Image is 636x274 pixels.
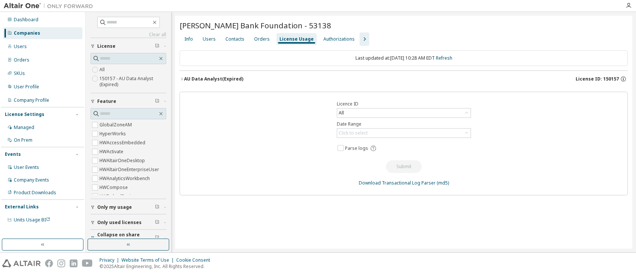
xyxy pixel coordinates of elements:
div: Last updated at: [DATE] 10:28 AM EDT [180,50,628,66]
label: HWAltairOneEnterpriseUser [99,165,161,174]
span: [PERSON_NAME] Bank Foundation - 53138 [180,20,331,31]
div: Company Events [14,177,49,183]
div: Contacts [225,36,244,42]
img: youtube.svg [82,259,93,267]
span: License ID: 150157 [576,76,619,82]
span: Units Usage BI [14,217,50,223]
img: facebook.svg [45,259,53,267]
span: Parse logs [345,145,368,151]
div: Users [203,36,216,42]
label: Date Range [337,121,471,127]
div: User Profile [14,84,39,90]
label: HWActivate [99,147,125,156]
div: Cookie Consent [176,257,215,263]
div: SKUs [14,70,25,76]
button: Submit [386,160,422,173]
div: Company Profile [14,97,49,103]
div: Click to select [337,129,471,138]
button: Only my usage [91,199,166,215]
a: Download Transactional Log Parser [359,180,436,186]
button: License [91,38,166,54]
div: Authorizations [323,36,355,42]
label: HWAnalyticsWorkbench [99,174,151,183]
div: Privacy [99,257,121,263]
span: Feature [97,98,116,104]
div: License Settings [5,111,44,117]
div: Info [184,36,193,42]
span: Clear filter [155,235,159,241]
div: User Events [14,164,39,170]
label: HWAccessEmbedded [99,138,147,147]
div: Click to select [339,130,368,136]
div: Users [14,44,27,50]
div: Dashboard [14,17,38,23]
div: All [338,109,345,117]
div: Product Downloads [14,190,56,196]
label: GlobalZoneAM [99,120,133,129]
label: HWEmbedBasic [99,192,135,201]
div: Orders [14,57,29,63]
span: License [97,43,116,49]
img: altair_logo.svg [2,259,41,267]
label: Licence ID [337,101,471,107]
img: instagram.svg [57,259,65,267]
span: Clear filter [155,204,159,210]
div: Managed [14,125,34,130]
p: © 2025 Altair Engineering, Inc. All Rights Reserved. [99,263,215,270]
div: Orders [254,36,270,42]
img: Altair One [4,2,97,10]
a: Clear all [91,32,166,38]
label: HyperWorks [99,129,127,138]
img: linkedin.svg [70,259,77,267]
span: Clear filter [155,43,159,49]
div: External Links [5,204,39,210]
span: Clear filter [155,220,159,226]
div: Website Terms of Use [121,257,176,263]
div: Events [5,151,21,157]
div: All [337,108,471,117]
a: Refresh [436,55,452,61]
label: HWAltairOneDesktop [99,156,146,165]
label: 150157 - AU Data Analyst (Expired) [99,74,166,89]
button: Feature [91,93,166,110]
span: Collapse on share string [97,232,155,244]
label: HWCompose [99,183,129,192]
button: AU Data Analyst(Expired)License ID: 150157 [180,71,628,87]
div: AU Data Analyst (Expired) [184,76,243,82]
div: License Usage [279,36,314,42]
button: Only used licenses [91,214,166,231]
div: On Prem [14,137,32,143]
label: All [99,65,106,74]
a: (md5) [437,180,449,186]
div: Companies [14,30,40,36]
span: Only used licenses [97,220,142,226]
span: Clear filter [155,98,159,104]
span: Only my usage [97,204,132,210]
